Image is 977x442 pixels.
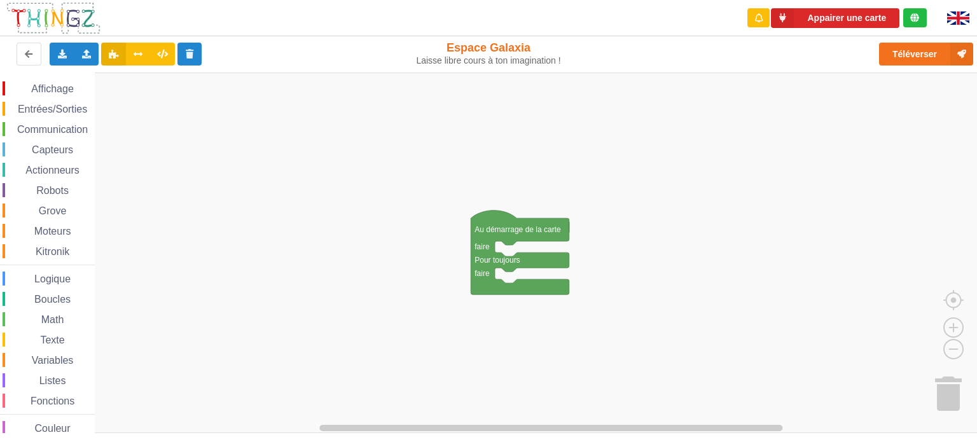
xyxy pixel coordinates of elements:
span: Logique [32,273,73,284]
span: Boucles [32,294,73,305]
div: Tu es connecté au serveur de création de Thingz [903,8,927,27]
span: Grove [37,205,69,216]
text: faire [475,242,490,251]
span: Entrées/Sorties [16,104,89,114]
text: Au démarrage de la carte [475,225,561,234]
div: Espace Galaxia [405,41,572,66]
img: gb.png [947,11,969,25]
img: thingz_logo.png [6,1,101,35]
span: Math [39,314,66,325]
span: Moteurs [32,226,73,237]
span: Robots [34,185,71,196]
span: Actionneurs [24,165,81,176]
button: Téléverser [879,43,973,66]
button: Appairer une carte [771,8,899,28]
span: Affichage [29,83,75,94]
span: Communication [15,124,90,135]
span: Texte [38,335,66,345]
span: Variables [30,355,76,366]
text: Pour toujours [475,256,520,265]
span: Kitronik [34,246,71,257]
span: Capteurs [30,144,75,155]
span: Couleur [33,423,73,434]
div: Laisse libre cours à ton imagination ! [405,55,572,66]
span: Fonctions [29,396,76,406]
span: Listes [38,375,68,386]
text: faire [475,269,490,278]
